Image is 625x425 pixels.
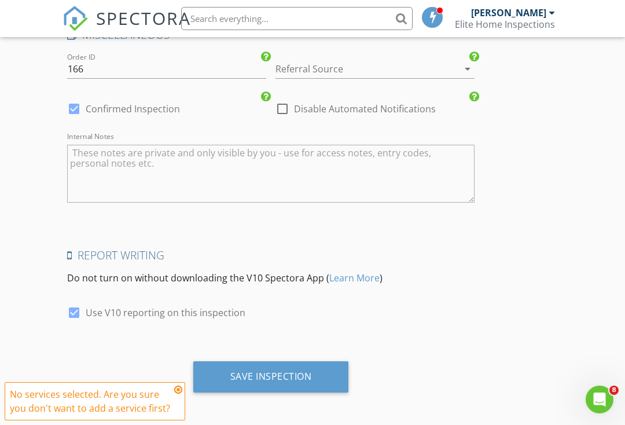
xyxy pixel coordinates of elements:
a: Learn More [329,272,380,284]
div: Elite Home Inspections [455,19,555,30]
label: Disable Automated Notifications [294,103,436,115]
iframe: Intercom live chat [586,386,613,413]
div: [PERSON_NAME] [471,7,546,19]
img: The Best Home Inspection Software - Spectora [62,6,88,31]
input: Search everything... [181,7,413,30]
div: Save Inspection [230,371,312,382]
label: Use V10 reporting on this inspection [86,307,245,318]
a: SPECTORA [62,16,191,40]
p: Do not turn on without downloading the V10 Spectora App ( ) [67,271,475,285]
label: Confirmed Inspection [86,103,180,115]
span: 8 [609,386,619,395]
textarea: Internal Notes [67,145,475,203]
h4: Report Writing [67,248,475,263]
div: No services selected. Are you sure you don't want to add a service first? [10,387,171,415]
i: arrow_drop_down [461,62,475,76]
span: SPECTORA [96,6,191,30]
